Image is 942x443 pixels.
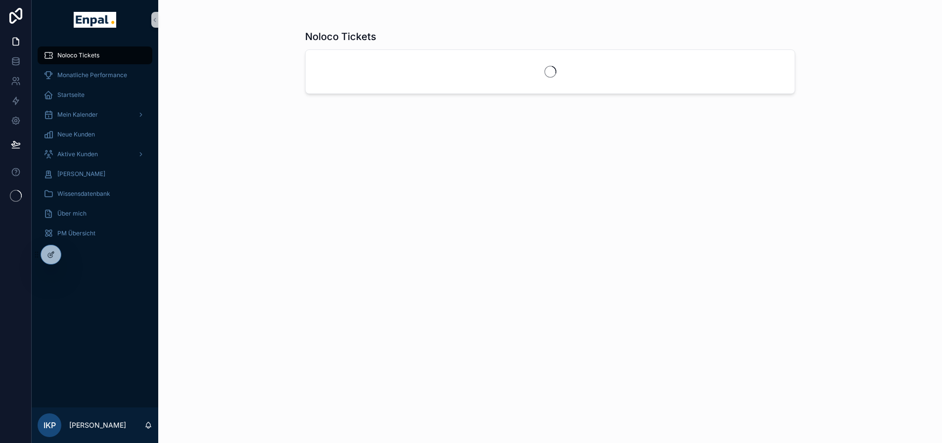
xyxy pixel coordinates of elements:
[57,190,110,198] span: Wissensdatenbank
[57,51,99,59] span: Noloco Tickets
[57,111,98,119] span: Mein Kalender
[74,12,116,28] img: App logo
[38,185,152,203] a: Wissensdatenbank
[38,205,152,222] a: Über mich
[69,420,126,430] p: [PERSON_NAME]
[57,150,98,158] span: Aktive Kunden
[38,46,152,64] a: Noloco Tickets
[44,419,56,431] span: IKP
[38,86,152,104] a: Startseite
[38,106,152,124] a: Mein Kalender
[57,170,105,178] span: [PERSON_NAME]
[305,30,376,44] h1: Noloco Tickets
[57,229,95,237] span: PM Übersicht
[38,145,152,163] a: Aktive Kunden
[57,210,87,218] span: Über mich
[38,66,152,84] a: Monatliche Performance
[38,126,152,143] a: Neue Kunden
[38,165,152,183] a: [PERSON_NAME]
[32,40,158,255] div: scrollable content
[57,131,95,138] span: Neue Kunden
[57,71,127,79] span: Monatliche Performance
[38,224,152,242] a: PM Übersicht
[57,91,85,99] span: Startseite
